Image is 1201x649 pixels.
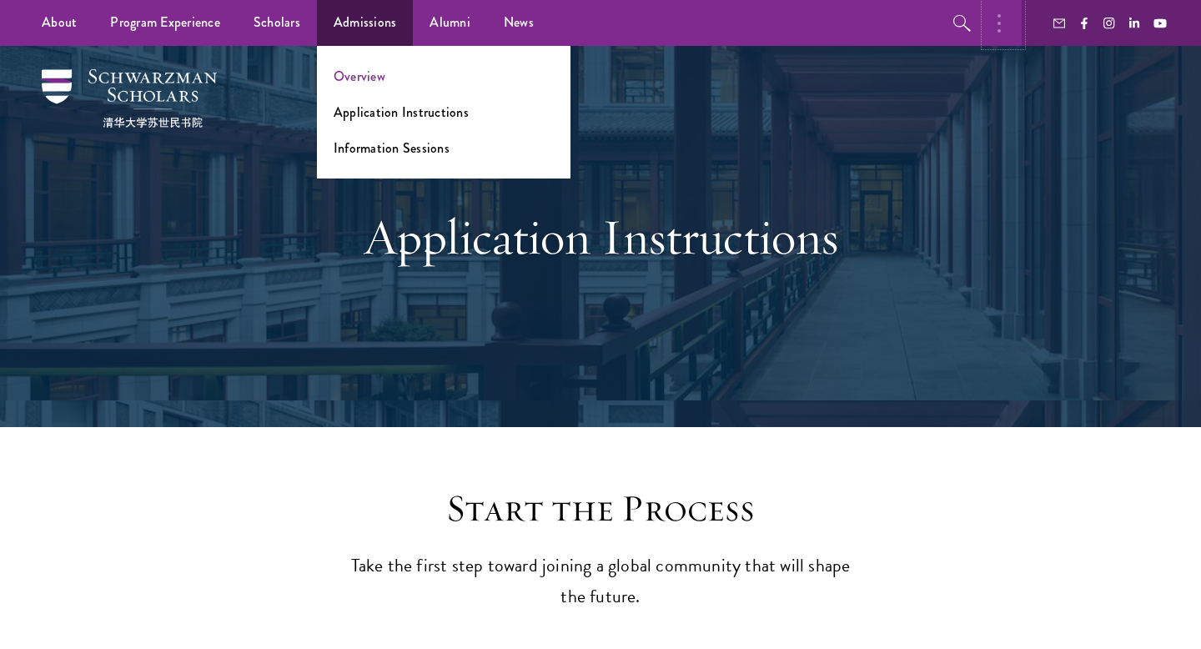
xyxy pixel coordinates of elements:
[342,485,859,532] h2: Start the Process
[342,551,859,612] p: Take the first step toward joining a global community that will shape the future.
[313,207,888,267] h1: Application Instructions
[334,138,450,158] a: Information Sessions
[42,69,217,128] img: Schwarzman Scholars
[334,103,469,122] a: Application Instructions
[334,67,385,86] a: Overview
